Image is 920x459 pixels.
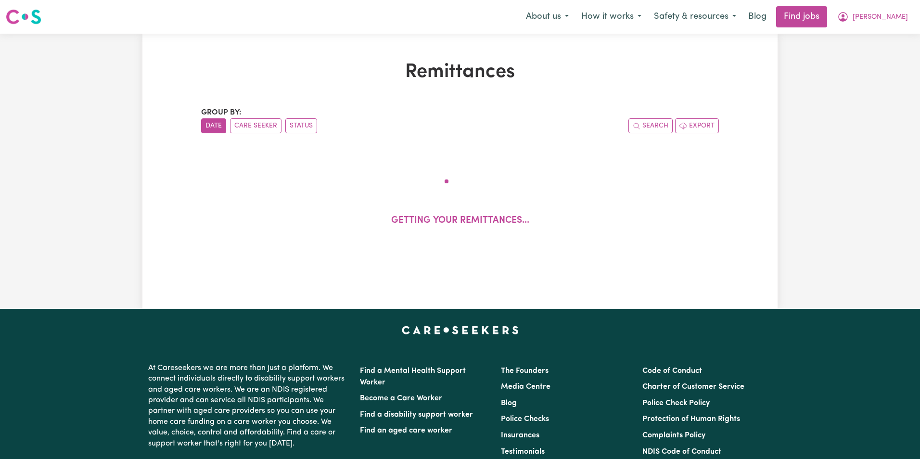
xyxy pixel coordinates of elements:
span: Group by: [201,109,242,116]
button: My Account [831,7,914,27]
a: Insurances [501,432,539,439]
button: sort invoices by care seeker [230,118,281,133]
button: Safety & resources [648,7,742,27]
a: Complaints Policy [642,432,705,439]
a: Charter of Customer Service [642,383,744,391]
button: Search [628,118,673,133]
button: How it works [575,7,648,27]
a: Code of Conduct [642,367,702,375]
button: About us [520,7,575,27]
button: Export [675,118,719,133]
p: At Careseekers we are more than just a platform. We connect individuals directly to disability su... [148,359,348,453]
a: Find a disability support worker [360,411,473,419]
a: Media Centre [501,383,550,391]
a: The Founders [501,367,549,375]
a: NDIS Code of Conduct [642,448,721,456]
a: Testimonials [501,448,545,456]
a: Careseekers logo [6,6,41,28]
a: Police Checks [501,415,549,423]
a: Find jobs [776,6,827,27]
button: sort invoices by date [201,118,226,133]
a: Find an aged care worker [360,427,452,434]
a: Blog [501,399,517,407]
a: Protection of Human Rights [642,415,740,423]
span: [PERSON_NAME] [853,12,908,23]
p: Getting your remittances... [391,214,529,228]
a: Become a Care Worker [360,395,442,402]
h1: Remittances [201,61,719,84]
a: Careseekers home page [402,326,519,334]
a: Find a Mental Health Support Worker [360,367,466,386]
img: Careseekers logo [6,8,41,25]
a: Blog [742,6,772,27]
button: sort invoices by paid status [285,118,317,133]
a: Police Check Policy [642,399,710,407]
